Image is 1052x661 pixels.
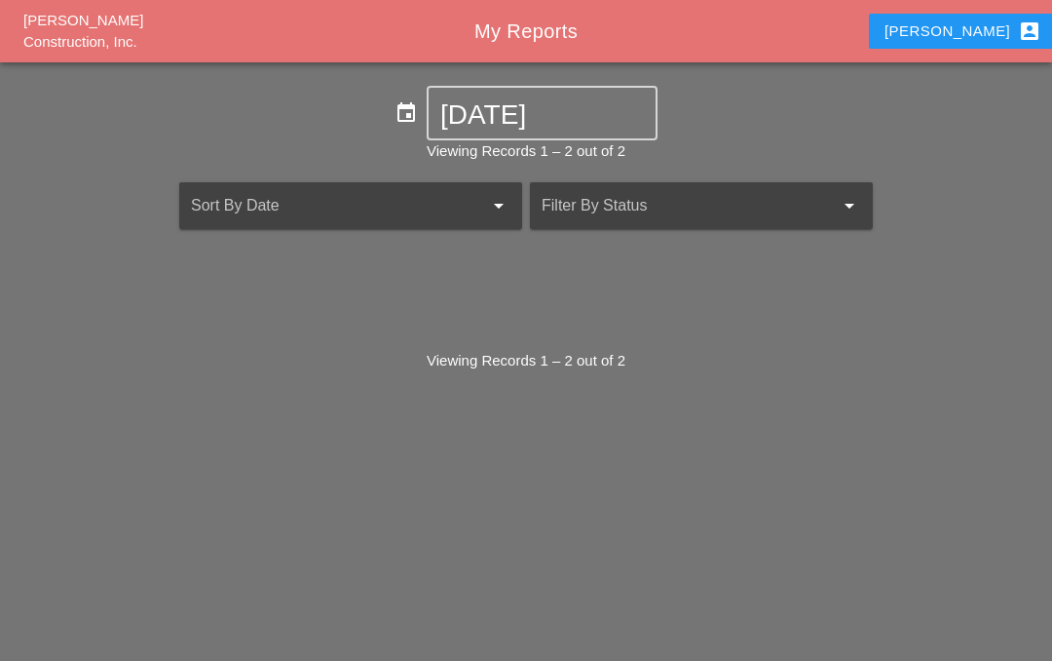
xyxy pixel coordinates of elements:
i: event [394,101,418,125]
i: arrow_drop_down [487,194,510,217]
span: My Reports [474,20,578,42]
a: [PERSON_NAME] Construction, Inc. [23,12,143,51]
i: arrow_drop_down [838,194,861,217]
i: account_box [1018,19,1041,43]
input: Select Date [440,99,644,131]
div: [PERSON_NAME] [884,19,1041,43]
